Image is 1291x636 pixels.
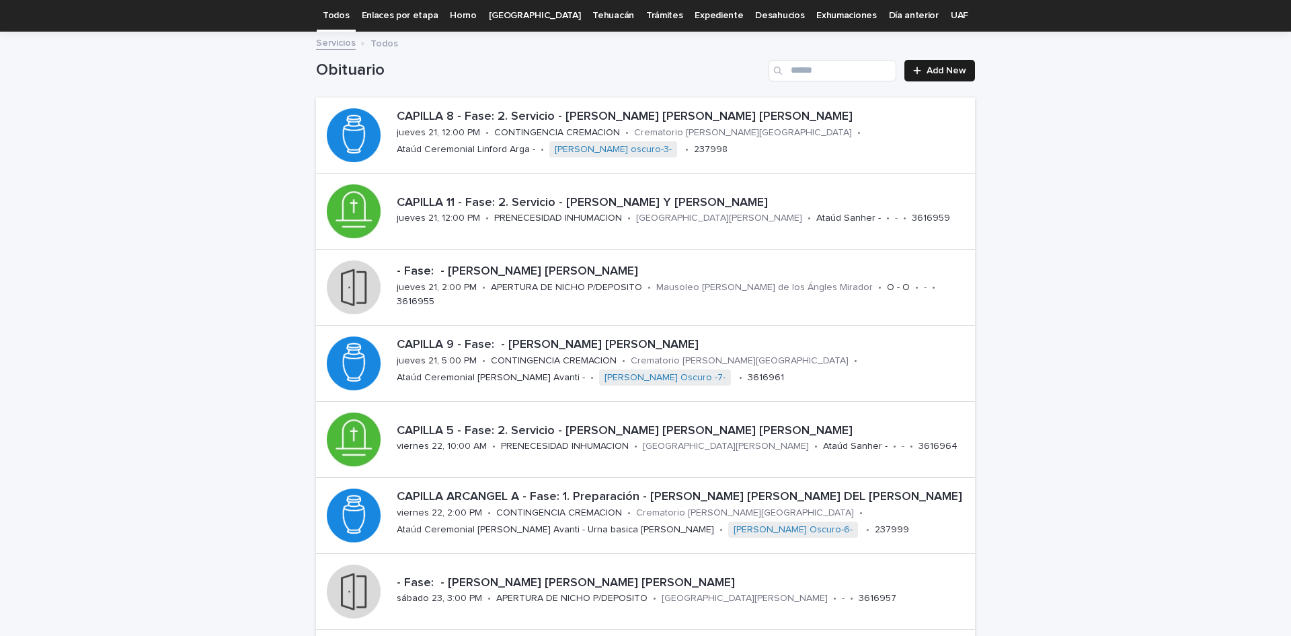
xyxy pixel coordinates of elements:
[622,355,625,367] p: •
[808,213,811,224] p: •
[491,282,642,293] p: APERTURA DE NICHO P/DEPOSITO
[487,593,491,604] p: •
[397,196,970,211] p: CAPILLA 11 - Fase: 2. Servicio - [PERSON_NAME] Y [PERSON_NAME]
[656,282,873,293] p: Mausoleo [PERSON_NAME] de los Ángles Mirador
[397,296,434,308] p: 3616955
[482,282,485,293] p: •
[316,250,975,326] a: - Fase: - [PERSON_NAME] [PERSON_NAME]jueves 21, 2:00 PM•APERTURA DE NICHO P/DEPOSITO•Mausoleo [PE...
[316,34,356,50] a: Servicios
[636,507,854,519] p: Crematorio [PERSON_NAME][GEOGRAPHIC_DATA]
[492,441,496,452] p: •
[485,127,489,139] p: •
[397,372,585,384] p: Ataúd Ceremonial [PERSON_NAME] Avanti -
[859,593,896,604] p: 3616957
[895,213,898,224] p: -
[719,524,723,536] p: •
[604,372,726,384] a: [PERSON_NAME] Oscuro -7-
[643,441,809,452] p: [GEOGRAPHIC_DATA][PERSON_NAME]
[397,213,480,224] p: jueves 21, 12:00 PM
[748,372,784,384] p: 3616961
[397,127,480,139] p: jueves 21, 12:00 PM
[634,441,637,452] p: •
[814,441,818,452] p: •
[397,282,477,293] p: jueves 21, 2:00 PM
[496,593,648,604] p: APERTURA DE NICHO P/DEPOSITO
[494,127,620,139] p: CONTINGENCIA CREMACION
[886,213,890,224] p: •
[685,144,689,155] p: •
[823,441,888,452] p: Ataúd Sanher -
[833,593,836,604] p: •
[875,524,909,536] p: 237999
[887,282,910,293] p: O - O
[915,282,918,293] p: •
[397,507,482,519] p: viernes 22, 2:00 PM
[397,338,970,353] p: CAPILLA 9 - Fase: - [PERSON_NAME] [PERSON_NAME]
[859,507,863,519] p: •
[903,213,906,224] p: •
[397,110,970,125] p: CAPILLA 8 - Fase: 2. Servicio - [PERSON_NAME] [PERSON_NAME] [PERSON_NAME]
[397,441,487,452] p: viernes 22, 10:00 AM
[316,478,975,554] a: CAPILLA ARCANGEL A - Fase: 1. Preparación - [PERSON_NAME] [PERSON_NAME] DEL [PERSON_NAME]viernes ...
[842,593,845,604] p: -
[316,61,763,80] h1: Obituario
[496,507,622,519] p: CONTINGENCIA CREMACION
[397,424,970,439] p: CAPILLA 5 - Fase: 2. Servicio - [PERSON_NAME] [PERSON_NAME] [PERSON_NAME]
[487,507,491,519] p: •
[397,593,482,604] p: sábado 23, 3:00 PM
[631,355,849,367] p: Crematorio [PERSON_NAME][GEOGRAPHIC_DATA]
[902,441,904,452] p: -
[734,524,853,536] a: [PERSON_NAME] Oscuro-6-
[854,355,857,367] p: •
[316,402,975,478] a: CAPILLA 5 - Fase: 2. Servicio - [PERSON_NAME] [PERSON_NAME] [PERSON_NAME]viernes 22, 10:00 AM•PRE...
[904,60,975,81] a: Add New
[653,593,656,604] p: •
[634,127,852,139] p: Crematorio [PERSON_NAME][GEOGRAPHIC_DATA]
[625,127,629,139] p: •
[316,326,975,402] a: CAPILLA 9 - Fase: - [PERSON_NAME] [PERSON_NAME]jueves 21, 5:00 PM•CONTINGENCIA CREMACION•Cremator...
[491,355,617,367] p: CONTINGENCIA CREMACION
[924,282,927,293] p: -
[648,282,651,293] p: •
[397,490,970,505] p: CAPILLA ARCANGEL A - Fase: 1. Preparación - [PERSON_NAME] [PERSON_NAME] DEL [PERSON_NAME]
[636,213,802,224] p: [GEOGRAPHIC_DATA][PERSON_NAME]
[590,372,594,384] p: •
[932,282,935,293] p: •
[397,576,970,591] p: - Fase: - [PERSON_NAME] [PERSON_NAME] [PERSON_NAME]
[662,593,828,604] p: [GEOGRAPHIC_DATA][PERSON_NAME]
[494,213,622,224] p: PRENECESIDAD INHUMACION
[893,441,896,452] p: •
[816,213,881,224] p: Ataúd Sanher -
[918,441,957,452] p: 3616964
[316,174,975,250] a: CAPILLA 11 - Fase: 2. Servicio - [PERSON_NAME] Y [PERSON_NAME]jueves 21, 12:00 PM•PRENECESIDAD IN...
[541,144,544,155] p: •
[397,264,970,279] p: - Fase: - [PERSON_NAME] [PERSON_NAME]
[857,127,861,139] p: •
[316,554,975,630] a: - Fase: - [PERSON_NAME] [PERSON_NAME] [PERSON_NAME]sábado 23, 3:00 PM•APERTURA DE NICHO P/DEPOSIT...
[627,213,631,224] p: •
[850,593,853,604] p: •
[397,524,714,536] p: Ataúd Ceremonial [PERSON_NAME] Avanti - Urna basica [PERSON_NAME]
[555,144,672,155] a: [PERSON_NAME] oscuro-3-
[316,98,975,174] a: CAPILLA 8 - Fase: 2. Servicio - [PERSON_NAME] [PERSON_NAME] [PERSON_NAME]jueves 21, 12:00 PM•CONT...
[694,144,728,155] p: 237998
[397,355,477,367] p: jueves 21, 5:00 PM
[397,144,535,155] p: Ataúd Ceremonial Linford Arga -
[501,441,629,452] p: PRENECESIDAD INHUMACION
[482,355,485,367] p: •
[370,35,398,50] p: Todos
[866,524,869,536] p: •
[627,507,631,519] p: •
[878,282,882,293] p: •
[739,372,742,384] p: •
[927,66,966,75] span: Add New
[769,60,896,81] input: Search
[910,441,913,452] p: •
[912,213,950,224] p: 3616959
[485,213,489,224] p: •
